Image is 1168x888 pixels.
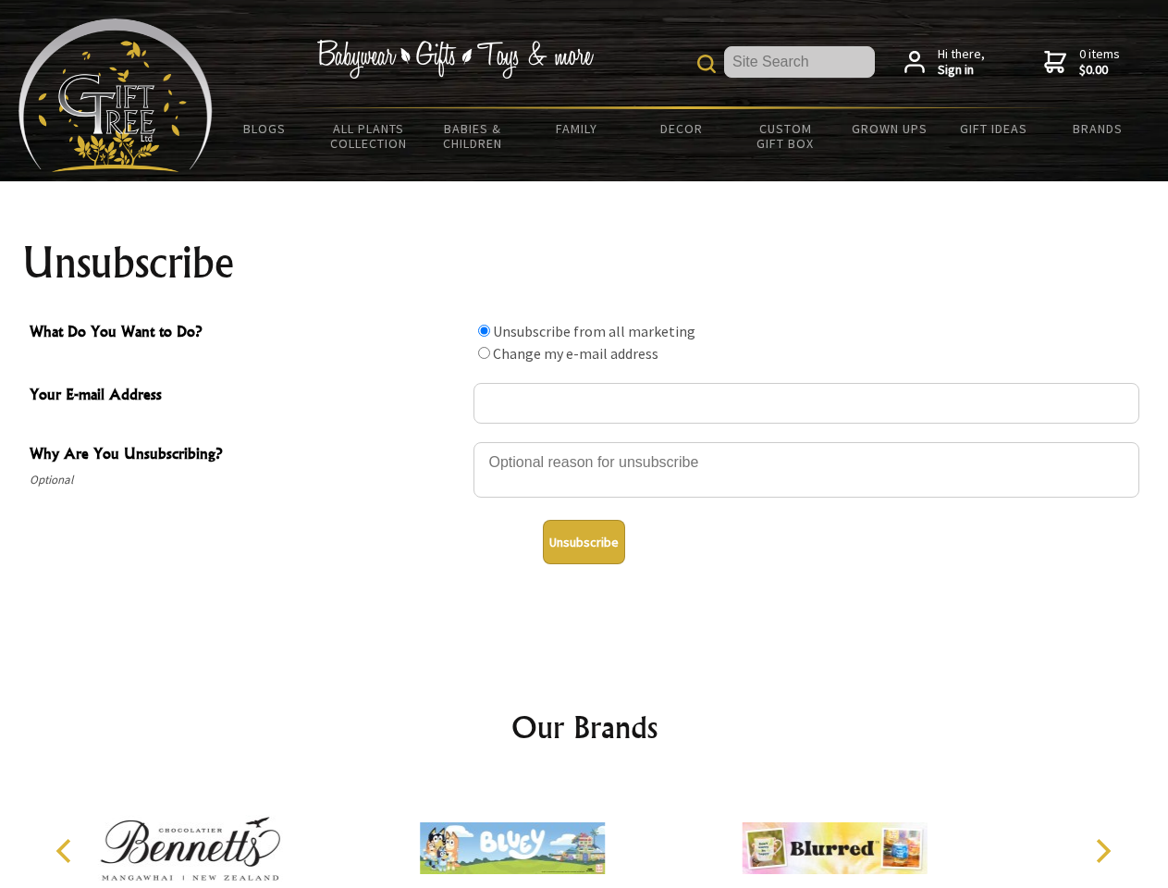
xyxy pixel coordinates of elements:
input: Site Search [724,46,875,78]
a: All Plants Collection [317,109,422,163]
img: Babywear - Gifts - Toys & more [316,40,594,79]
textarea: Why Are You Unsubscribing? [473,442,1139,498]
span: What Do You Want to Do? [30,320,464,347]
img: Babyware - Gifts - Toys and more... [18,18,213,172]
h1: Unsubscribe [22,240,1147,285]
input: What Do You Want to Do? [478,347,490,359]
a: Grown Ups [837,109,941,148]
span: Your E-mail Address [30,383,464,410]
span: Hi there, [938,46,985,79]
button: Next [1082,831,1123,871]
input: What Do You Want to Do? [478,325,490,337]
a: BLOGS [213,109,317,148]
img: product search [697,55,716,73]
span: Why Are You Unsubscribing? [30,442,464,469]
a: Brands [1046,109,1150,148]
a: Family [525,109,630,148]
strong: $0.00 [1079,62,1120,79]
a: Babies & Children [421,109,525,163]
label: Unsubscribe from all marketing [493,322,695,340]
strong: Sign in [938,62,985,79]
h2: Our Brands [37,705,1132,749]
input: Your E-mail Address [473,383,1139,424]
a: Gift Ideas [941,109,1046,148]
button: Unsubscribe [543,520,625,564]
button: Previous [46,831,87,871]
a: 0 items$0.00 [1044,46,1120,79]
label: Change my e-mail address [493,344,658,363]
span: 0 items [1079,45,1120,79]
span: Optional [30,469,464,491]
a: Custom Gift Box [733,109,838,163]
a: Hi there,Sign in [904,46,985,79]
a: Decor [629,109,733,148]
